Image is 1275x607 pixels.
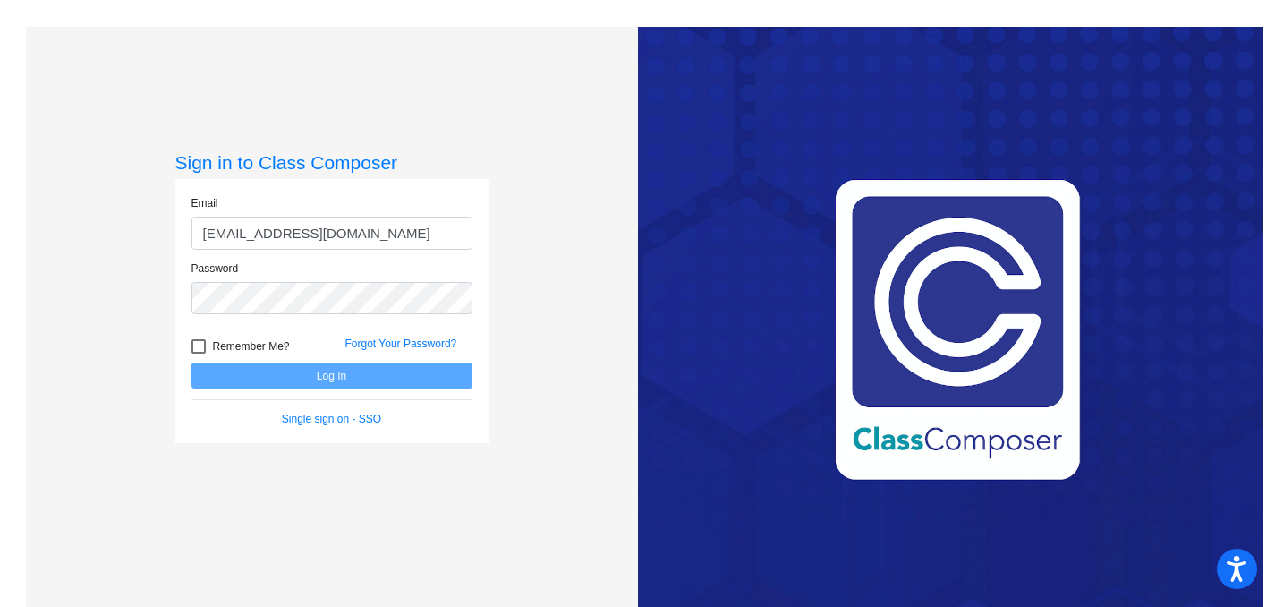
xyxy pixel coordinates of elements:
[213,336,290,357] span: Remember Me?
[191,363,472,389] button: Log In
[191,195,218,211] label: Email
[282,413,381,425] a: Single sign on - SSO
[191,261,239,277] label: Password
[175,151,489,174] h3: Sign in to Class Composer
[345,338,457,350] a: Forgot Your Password?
